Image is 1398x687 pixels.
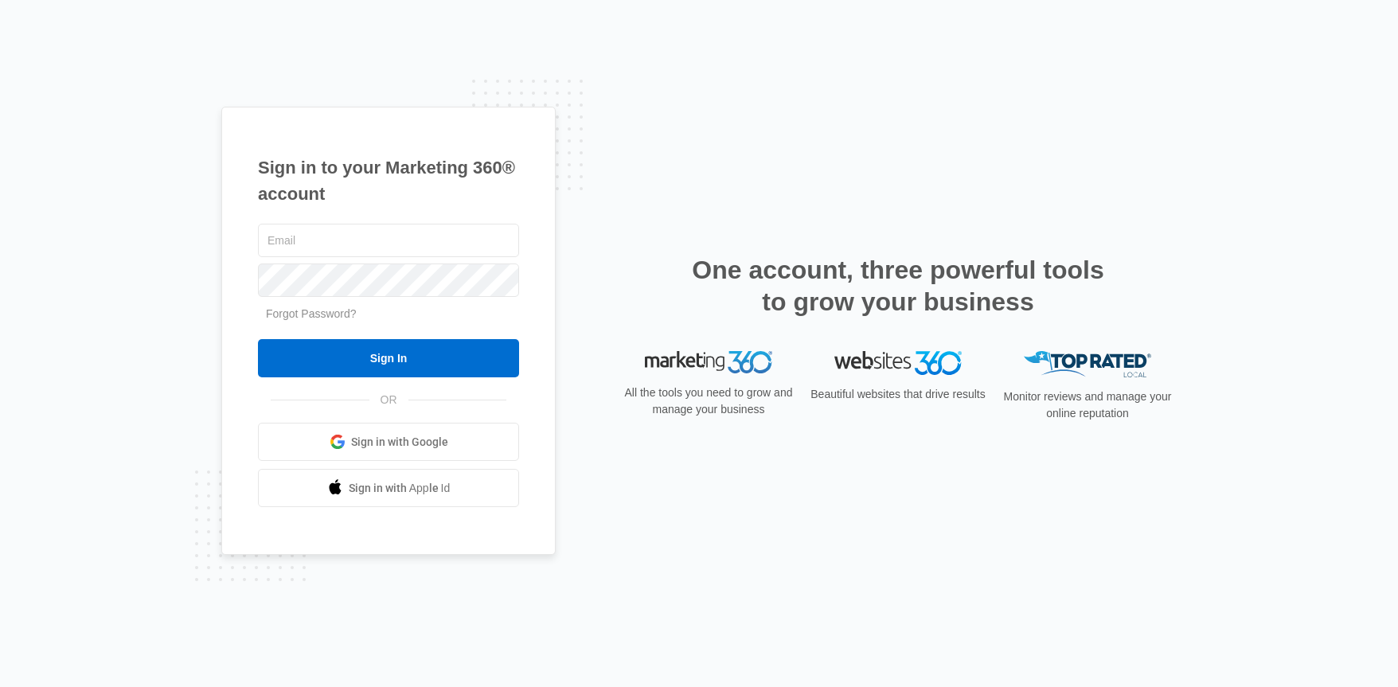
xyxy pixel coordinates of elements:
span: OR [369,392,408,408]
a: Sign in with Google [258,423,519,461]
input: Sign In [258,339,519,377]
p: Monitor reviews and manage your online reputation [998,388,1177,422]
span: Sign in with Apple Id [349,480,451,497]
span: Sign in with Google [351,434,448,451]
h1: Sign in to your Marketing 360® account [258,154,519,207]
input: Email [258,224,519,257]
h2: One account, three powerful tools to grow your business [687,254,1109,318]
a: Forgot Password? [266,307,357,320]
img: Marketing 360 [645,351,772,373]
a: Sign in with Apple Id [258,469,519,507]
img: Websites 360 [834,351,962,374]
p: Beautiful websites that drive results [809,386,987,403]
img: Top Rated Local [1024,351,1151,377]
p: All the tools you need to grow and manage your business [619,384,798,418]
